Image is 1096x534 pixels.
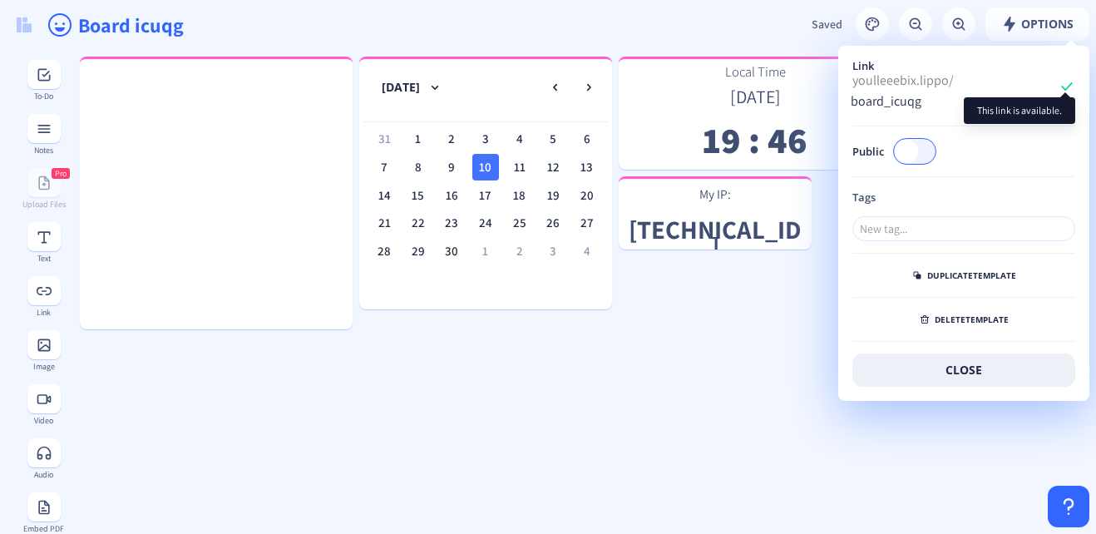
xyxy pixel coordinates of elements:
[851,89,999,114] input: e.g. 'my_tasks'
[626,219,804,233] p: [TECHNICAL_ID]
[506,182,533,209] div: 18
[371,210,397,236] div: 21
[965,314,1009,325] span: template
[574,210,600,236] div: 27
[472,126,499,152] div: 3
[852,216,1075,241] input: New tag...
[438,238,465,265] div: 30
[47,12,73,38] ion-icon: happy outline
[985,7,1089,41] button: Options
[506,126,533,152] div: 4
[405,154,432,180] div: 8
[574,238,600,265] div: 4
[13,524,74,533] div: Embed PDF
[903,265,1025,285] button: duplicatetemplate
[852,213,1075,245] mat-chip-list: Board Tags
[619,88,891,97] p: [DATE]
[935,314,1009,324] span: delete
[371,182,397,209] div: 14
[1001,17,1074,31] span: Options
[13,308,74,317] div: Link
[405,126,432,152] div: 1
[472,210,499,236] div: 24
[977,104,1062,117] span: This link is available.
[13,254,74,263] div: Text
[17,17,32,32] img: logo.svg
[438,154,465,180] div: 9
[506,154,533,180] div: 11
[472,182,499,209] div: 17
[13,362,74,371] div: Image
[540,126,566,152] div: 5
[506,210,533,236] div: 25
[405,182,432,209] div: 15
[366,71,459,104] button: [DATE]
[13,91,74,101] div: To-Do
[852,354,1075,387] button: close
[852,141,893,161] span: Public
[371,126,397,152] div: 31
[371,238,397,265] div: 28
[852,189,1075,205] p: Tags
[812,17,842,32] span: Saved
[852,60,1075,72] div: Link
[911,309,1018,329] button: deletetemplate
[405,238,432,265] div: 29
[438,210,465,236] div: 23
[852,72,954,89] span: youlleeebix.lippo/
[619,131,891,159] p: 19 : 46
[725,62,786,81] span: Local Time
[438,126,465,152] div: 2
[506,238,533,265] div: 2
[405,210,432,236] div: 22
[438,182,465,209] div: 16
[619,185,812,202] p: My IP:
[472,238,499,265] div: 1
[574,154,600,180] div: 13
[574,126,600,152] div: 6
[13,416,74,425] div: Video
[371,154,397,180] div: 7
[13,470,74,479] div: Audio
[973,270,1016,280] span: template
[13,146,74,155] div: Notes
[472,154,499,180] div: 10
[540,154,566,180] div: 12
[540,182,566,209] div: 19
[540,210,566,236] div: 26
[55,168,67,179] span: Pro
[540,238,566,265] div: 3
[574,182,600,209] div: 20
